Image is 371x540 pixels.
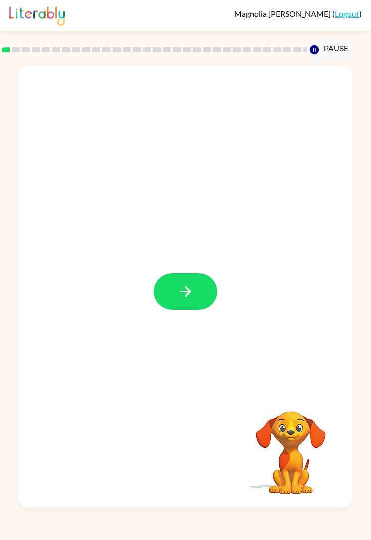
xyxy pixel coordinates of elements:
[335,9,359,18] a: Logout
[307,38,353,61] button: Pause
[241,396,341,496] video: Your browser must support playing .mp4 files to use Literably. Please try using another browser.
[234,9,332,18] span: Magnolia [PERSON_NAME]
[234,9,362,18] div: ( )
[9,4,65,26] img: Literably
